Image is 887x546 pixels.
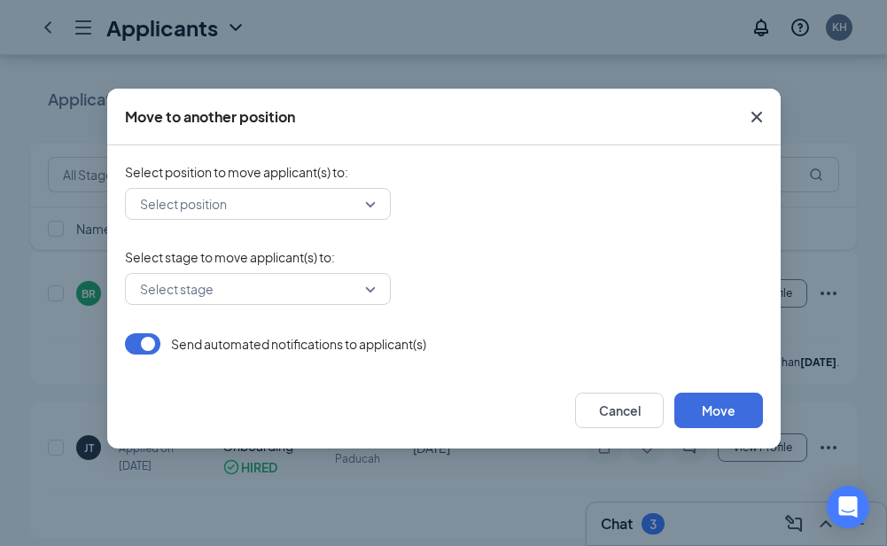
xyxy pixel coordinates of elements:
button: Move [674,393,763,428]
div: Open Intercom Messenger [827,486,869,528]
svg: Cross [746,106,767,128]
button: Cancel [575,393,664,428]
div: Move to another position [125,107,295,127]
span: Select stage to move applicant(s) to : [125,248,763,266]
button: Close [733,89,781,145]
span: Send automated notifications to applicant(s) [171,335,426,353]
span: Select position to move applicant(s) to : [125,163,763,181]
